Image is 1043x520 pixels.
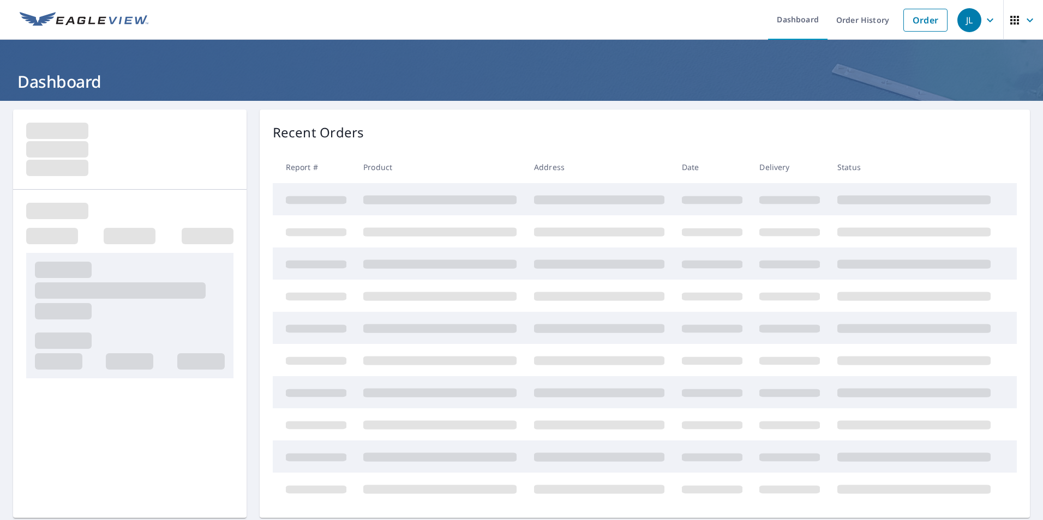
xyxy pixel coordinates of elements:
th: Address [525,151,673,183]
h1: Dashboard [13,70,1030,93]
th: Product [355,151,525,183]
a: Order [903,9,948,32]
div: JL [957,8,981,32]
th: Report # [273,151,355,183]
img: EV Logo [20,12,148,28]
p: Recent Orders [273,123,364,142]
th: Delivery [751,151,829,183]
th: Status [829,151,999,183]
th: Date [673,151,751,183]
